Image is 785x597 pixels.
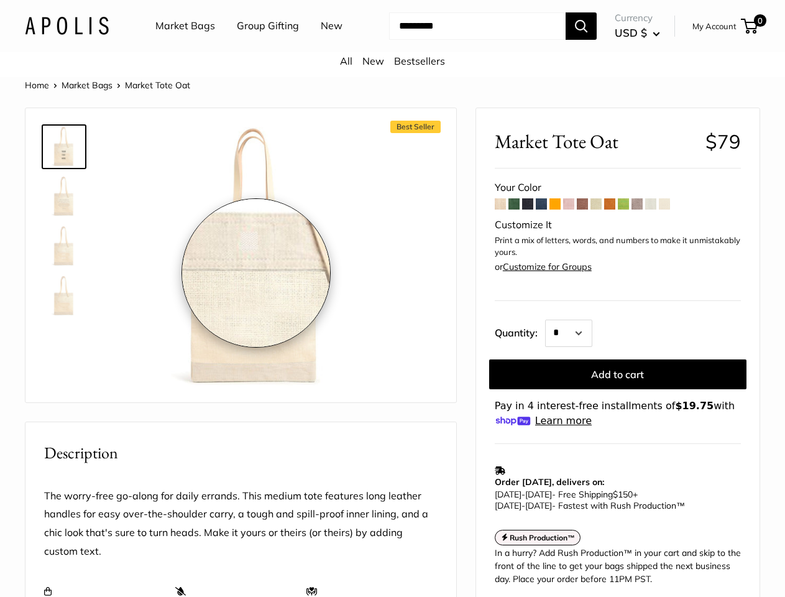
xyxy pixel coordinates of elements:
[42,124,86,169] a: Market Tote Oat
[340,55,352,67] a: All
[566,12,597,40] button: Search
[615,9,660,27] span: Currency
[42,224,86,269] a: Market Tote Oat
[44,226,84,266] img: Market Tote Oat
[25,80,49,91] a: Home
[44,276,84,316] img: Market Tote Oat
[754,14,766,27] span: 0
[692,19,737,34] a: My Account
[25,77,190,93] nav: Breadcrumb
[495,234,741,259] p: Print a mix of letters, words, and numbers to make it unmistakably yours.
[25,17,109,35] img: Apolis
[44,177,84,216] img: Market Tote Oat
[521,489,525,500] span: -
[525,489,552,500] span: [DATE]
[495,489,735,511] p: - Free Shipping +
[125,80,190,91] span: Market Tote Oat
[489,359,746,389] button: Add to cart
[125,127,387,389] img: Market Tote Oat
[615,26,647,39] span: USD $
[42,174,86,219] a: Market Tote Oat
[510,533,575,542] strong: Rush Production™
[42,274,86,318] a: Market Tote Oat
[321,17,342,35] a: New
[503,261,592,272] a: Customize for Groups
[495,500,521,511] span: [DATE]
[495,178,741,197] div: Your Color
[62,80,112,91] a: Market Bags
[362,55,384,67] a: New
[389,12,566,40] input: Search...
[390,121,441,133] span: Best Seller
[495,216,741,234] div: Customize It
[495,259,592,275] div: or
[394,55,445,67] a: Bestsellers
[495,489,521,500] span: [DATE]
[44,487,438,562] p: The worry-free go-along for daily errands. This medium tote features long leather handles for eas...
[525,500,552,511] span: [DATE]
[495,316,545,347] label: Quantity:
[495,476,604,488] strong: Order [DATE], delivers on:
[44,127,84,167] img: Market Tote Oat
[44,441,438,465] h2: Description
[495,500,685,511] span: - Fastest with Rush Production™
[613,489,633,500] span: $150
[237,17,299,35] a: Group Gifting
[521,500,525,511] span: -
[10,550,133,587] iframe: Sign Up via Text for Offers
[495,130,696,153] span: Market Tote Oat
[742,19,758,34] a: 0
[705,129,741,154] span: $79
[155,17,215,35] a: Market Bags
[615,23,660,43] button: USD $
